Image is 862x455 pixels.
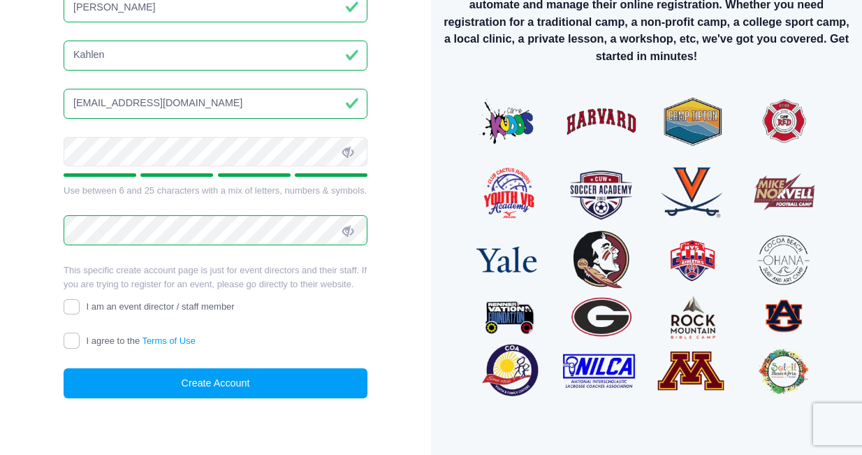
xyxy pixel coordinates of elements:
[87,301,235,312] span: I am an event director / staff member
[64,89,367,119] input: Email
[64,299,80,315] input: I am an event director / staff member
[64,368,367,398] button: Create Account
[64,41,367,71] input: Last Name
[64,184,367,198] div: Use between 6 and 25 characters with a mix of letters, numbers & symbols.
[142,335,196,346] a: Terms of Use
[64,333,80,349] input: I agree to theTerms of Use
[87,335,196,346] span: I agree to the
[64,263,367,291] p: This specific create account page is just for event directors and their staff. If you are trying ...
